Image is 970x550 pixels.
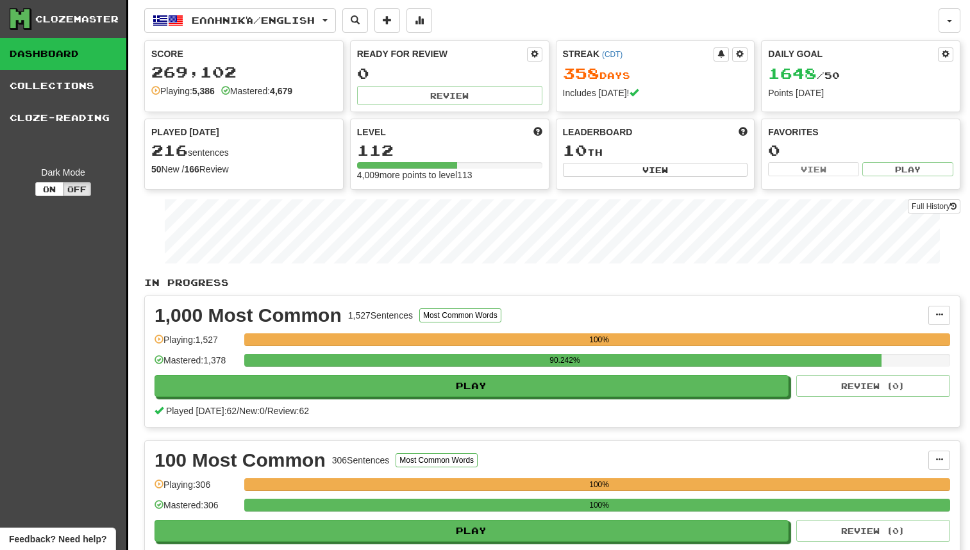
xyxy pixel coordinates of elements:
button: Review (0) [796,375,950,397]
div: 100 Most Common [155,451,326,470]
button: Ελληνικά/English [144,8,336,33]
button: View [563,163,748,177]
div: 112 [357,142,542,158]
button: View [768,162,859,176]
div: Mastered: [221,85,292,97]
span: 10 [563,141,587,159]
p: In Progress [144,276,960,289]
div: 100% [248,478,950,491]
span: New: 0 [239,406,265,416]
button: Play [155,375,789,397]
div: 0 [768,142,953,158]
button: Play [155,520,789,542]
strong: 50 [151,164,162,174]
strong: 4,679 [270,86,292,96]
div: Score [151,47,337,60]
span: Played [DATE]: 62 [166,406,237,416]
a: Full History [908,199,960,213]
div: Clozemaster [35,13,119,26]
span: / [265,406,267,416]
span: 358 [563,64,599,82]
button: On [35,182,63,196]
div: 4,009 more points to level 113 [357,169,542,181]
div: Daily Goal [768,47,938,62]
div: 90.242% [248,354,881,367]
div: New / Review [151,163,337,176]
span: 216 [151,141,188,159]
span: Played [DATE] [151,126,219,138]
div: Includes [DATE]! [563,87,748,99]
div: Mastered: 1,378 [155,354,238,375]
div: Playing: 1,527 [155,333,238,354]
button: Review [357,86,542,105]
span: This week in points, UTC [739,126,748,138]
div: 1,527 Sentences [348,309,413,322]
div: Points [DATE] [768,87,953,99]
button: Review (0) [796,520,950,542]
a: (CDT) [602,50,623,59]
span: Ελληνικά / English [192,15,315,26]
div: 269,102 [151,64,337,80]
span: Open feedback widget [9,533,106,546]
div: Day s [563,65,748,82]
div: Mastered: 306 [155,499,238,520]
button: Play [862,162,953,176]
div: th [563,142,748,159]
div: 100% [248,499,950,512]
div: Playing: 306 [155,478,238,499]
div: 306 Sentences [332,454,390,467]
div: sentences [151,142,337,159]
button: Off [63,182,91,196]
span: 1648 [768,64,817,82]
div: Ready for Review [357,47,527,60]
div: Playing: [151,85,215,97]
span: Score more points to level up [533,126,542,138]
button: More stats [406,8,432,33]
div: Streak [563,47,714,60]
button: Search sentences [342,8,368,33]
div: Favorites [768,126,953,138]
span: / 50 [768,70,840,81]
div: 100% [248,333,950,346]
span: Level [357,126,386,138]
span: / [237,406,239,416]
span: Review: 62 [267,406,309,416]
button: Add sentence to collection [374,8,400,33]
button: Most Common Words [419,308,501,322]
strong: 5,386 [192,86,215,96]
strong: 166 [184,164,199,174]
div: Dark Mode [10,166,117,179]
button: Most Common Words [396,453,478,467]
div: 0 [357,65,542,81]
span: Leaderboard [563,126,633,138]
div: 1,000 Most Common [155,306,342,325]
